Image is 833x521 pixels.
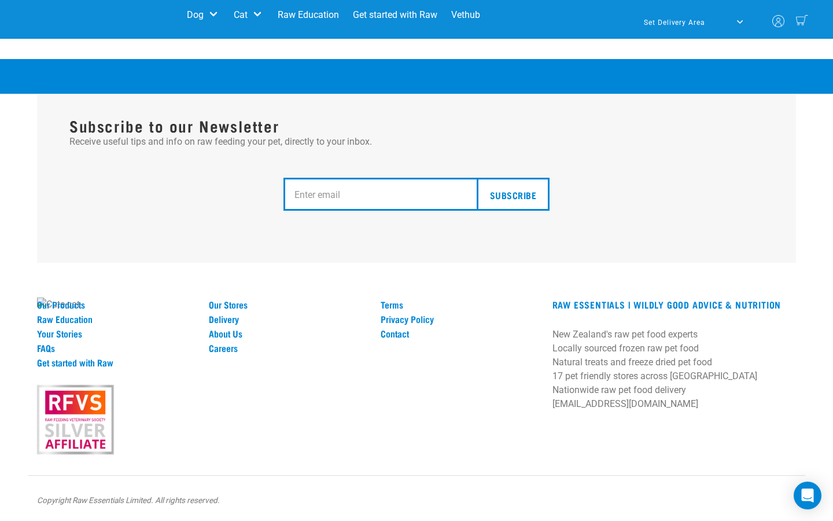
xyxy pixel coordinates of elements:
[644,19,705,27] span: Set Delivery Area
[37,328,195,339] a: Your Stories
[552,299,796,310] h3: RAW ESSENTIALS | Wildly Good Advice & Nutrition
[772,15,784,27] img: new_account_icon.png
[37,299,195,310] a: Our Products
[209,328,367,339] a: About Us
[796,15,808,25] img: new_cart_icon.png
[37,314,195,324] a: Raw Education
[477,178,550,211] input: Subscribe
[794,482,821,509] div: Open Intercom Messenger
[37,357,195,368] a: Get started with Raw
[37,298,80,311] img: Cute cat
[69,135,764,149] p: Receive useful tips and info on raw feeding your pet, directly to your inbox.
[209,343,367,353] a: Careers
[234,8,248,22] a: Cat
[209,299,367,310] a: Our Stores
[69,117,764,135] h2: Subscribe to our Newsletter
[271,3,346,27] a: Raw Education
[381,299,539,310] a: Terms
[381,328,539,339] a: Contact
[552,328,796,411] p: New Zealand's raw pet food experts Locally sourced frozen raw pet food Natural treats and freeze ...
[444,3,487,27] a: Vethub
[283,178,485,211] input: Enter email
[209,314,367,324] a: Delivery
[28,3,805,39] nav: dropdown navigation
[187,8,204,22] a: Dog
[32,383,119,456] img: rfvs.png
[346,3,444,27] a: Get started with Raw
[37,343,195,353] a: FAQs
[381,314,539,324] a: Privacy Policy
[37,496,220,505] em: Copyright Raw Essentials Limited. All rights reserved.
